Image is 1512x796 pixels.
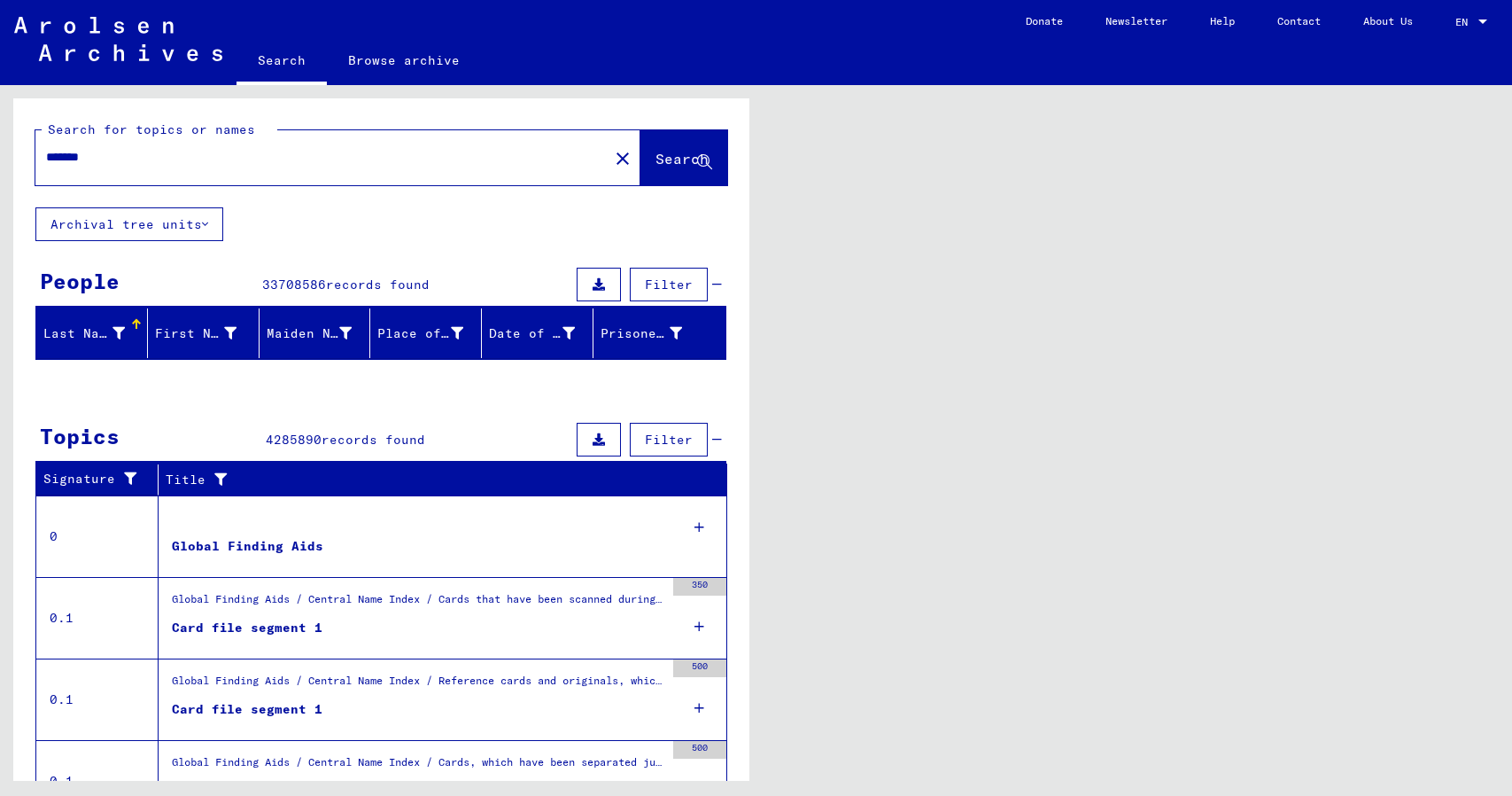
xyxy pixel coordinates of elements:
[489,324,575,343] div: Date of Birth
[605,140,640,176] button: Clear
[43,470,144,488] div: Signature
[630,268,708,301] button: Filter
[673,741,726,759] div: 500
[35,207,223,241] button: Archival tree units
[155,319,259,347] div: First Name
[155,324,236,343] div: First Name
[262,277,326,293] span: 33708586
[36,496,159,577] td: 0
[48,121,255,137] mat-label: Search for topics or names
[36,308,148,358] mat-header-cell: Last Name
[43,324,125,343] div: Last Name
[370,308,482,358] mat-header-cell: Place of Birth
[172,591,664,616] div: Global Finding Aids / Central Name Index / Cards that have been scanned during first sequential m...
[482,308,593,358] mat-header-cell: Date of Birth
[236,39,327,85] a: Search
[655,150,709,168] span: Search
[266,432,322,448] span: 4285890
[601,319,704,347] div: Prisoner #
[326,277,430,293] span: records found
[377,324,463,343] div: Place of Birth
[489,319,597,347] div: Date of Birth
[593,308,725,358] mat-header-cell: Prisoner #
[260,308,371,358] mat-header-cell: Maiden Name
[40,420,120,452] div: Topics
[377,319,485,347] div: Place of Birth
[601,324,682,343] div: Prisoner #
[43,319,147,347] div: Last Name
[1455,16,1475,28] span: EN
[14,17,222,61] img: Arolsen_neg.svg
[36,659,159,740] td: 0.1
[612,148,633,169] mat-icon: close
[645,432,693,448] span: Filter
[327,39,481,82] a: Browse archive
[645,277,693,293] span: Filter
[172,754,664,779] div: Global Finding Aids / Central Name Index / Cards, which have been separated just before or during...
[172,619,322,637] div: Card file segment 1
[267,324,353,343] div: Maiden Name
[166,471,692,489] div: Title
[36,577,159,659] td: 0.1
[630,423,708,457] button: Filter
[640,130,727,185] button: Search
[322,432,425,448] span: records found
[172,537,323,556] div: Global Finding Aids
[172,673,664,698] div: Global Finding Aids / Central Name Index / Reference cards and originals, which have been discove...
[673,659,726,677] div: 500
[166,465,709,494] div: Title
[673,578,726,596] div: 350
[172,700,322,719] div: Card file segment 1
[40,265,120,297] div: People
[267,319,375,347] div: Maiden Name
[148,308,260,358] mat-header-cell: First Name
[43,465,162,494] div: Signature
